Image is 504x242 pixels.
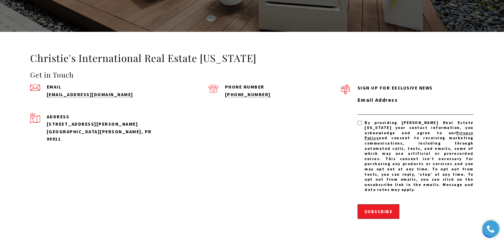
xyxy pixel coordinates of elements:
span: [GEOGRAPHIC_DATA][PERSON_NAME], PR 00911 [47,129,152,142]
p: Email [47,85,163,89]
h3: Christie's International Real Estate [US_STATE] [30,52,474,65]
div: [STREET_ADDRESS][PERSON_NAME] [47,120,163,128]
a: send an email to admin@cirepr.com [47,91,133,97]
span: By providing [PERSON_NAME] Real Estate [US_STATE] your contact information, you acknowledge and a... [364,120,474,192]
h4: Get in Touch [30,70,341,80]
a: Privacy Policy - open in a new tab [364,130,474,141]
span: Subscribe [364,209,393,214]
a: call +19392204799 [225,91,271,97]
label: Email Address [358,96,474,104]
button: Subscribe [358,204,400,219]
input: By providing Christie's Real Estate Puerto Rico your contact information, you acknowledge and agr... [358,121,362,125]
p: Phone Number [225,85,341,89]
p: Sign up for exclusive news [358,84,474,91]
p: Address [47,113,163,120]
